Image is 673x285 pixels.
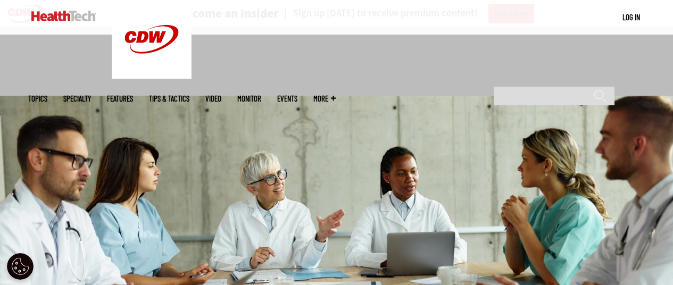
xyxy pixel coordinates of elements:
a: Tips & Tactics [149,95,189,103]
a: CDW [112,70,192,81]
a: Events [277,95,297,103]
a: Features [107,95,133,103]
div: User menu [622,12,640,23]
a: Log in [622,12,640,22]
button: Open Preferences [7,253,34,280]
div: Cookie Settings [7,253,34,280]
span: Specialty [63,95,91,103]
span: Topics [28,95,47,103]
a: MonITor [237,95,261,103]
a: Video [205,95,221,103]
img: Home [31,11,96,21]
span: More [313,95,336,103]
